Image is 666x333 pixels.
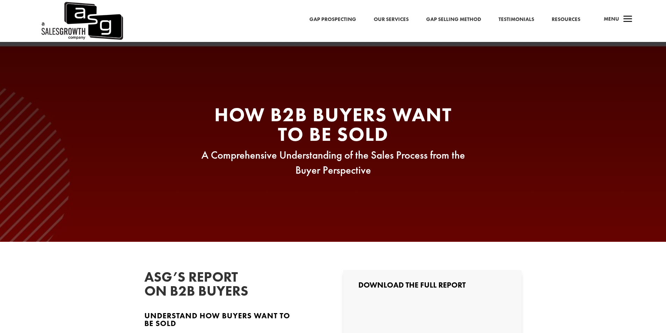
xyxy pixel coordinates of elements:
a: Gap Prospecting [309,15,356,24]
a: Gap Selling Method [426,15,481,24]
span: Menu [604,15,619,22]
a: Testimonials [499,15,534,24]
span: Understand how buyers want to be sold [144,311,290,328]
span: ASG’s Report on B2B Buyers [144,268,248,300]
span: A Comprehensive Understanding of the Sales Process from the Buyer Perspective [201,148,465,177]
span: How B2B Buyers Want To Be Sold [214,102,452,147]
a: Resources [552,15,580,24]
a: Our Services [374,15,409,24]
h3: Download the Full Report [358,281,507,292]
span: a [621,13,635,27]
